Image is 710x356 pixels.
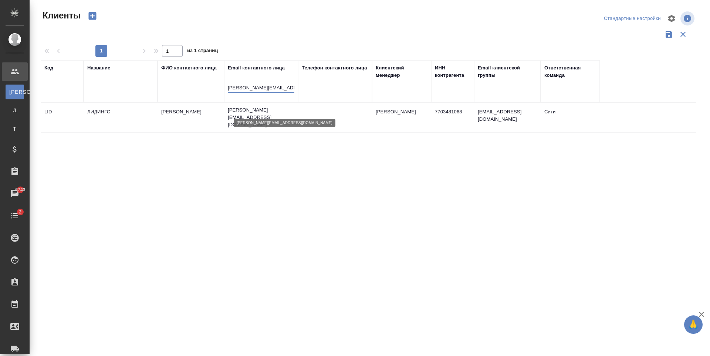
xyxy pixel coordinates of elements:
div: Название [87,64,110,72]
div: Ответственная команда [544,64,596,79]
span: Посмотреть информацию [680,11,696,25]
span: 🙏 [687,317,700,332]
a: 6743 [2,184,28,203]
span: 6743 [11,186,30,194]
span: Клиенты [41,10,81,21]
span: 2 [14,208,26,216]
td: [EMAIL_ADDRESS][DOMAIN_NAME] [474,105,541,130]
a: Т [6,121,24,136]
td: ЛИДИНГС [84,105,158,130]
td: [PERSON_NAME] [372,105,431,130]
div: split button [602,13,663,24]
div: Email контактного лица [228,64,285,72]
button: Создать [84,10,101,22]
div: Код [44,64,53,72]
td: [PERSON_NAME] [158,105,224,130]
div: Клиентский менеджер [376,64,427,79]
span: Настроить таблицу [663,10,680,27]
button: Сохранить фильтры [662,27,676,41]
td: 7703481068 [431,105,474,130]
td: Сити [541,105,600,130]
span: [PERSON_NAME] [9,88,20,96]
span: из 1 страниц [187,46,218,57]
div: Телефон контактного лица [302,64,367,72]
button: Сбросить фильтры [676,27,690,41]
button: 🙏 [684,315,703,334]
span: Т [9,125,20,133]
a: 2 [2,206,28,225]
div: ФИО контактного лица [161,64,217,72]
a: [PERSON_NAME] [6,85,24,99]
div: Email клиентской группы [478,64,537,79]
a: Д [6,103,24,118]
div: ИНН контрагента [435,64,470,79]
td: LID [41,105,84,130]
span: Д [9,107,20,114]
p: [PERSON_NAME][EMAIL_ADDRESS][DOMAIN_NAME] [228,106,294,129]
